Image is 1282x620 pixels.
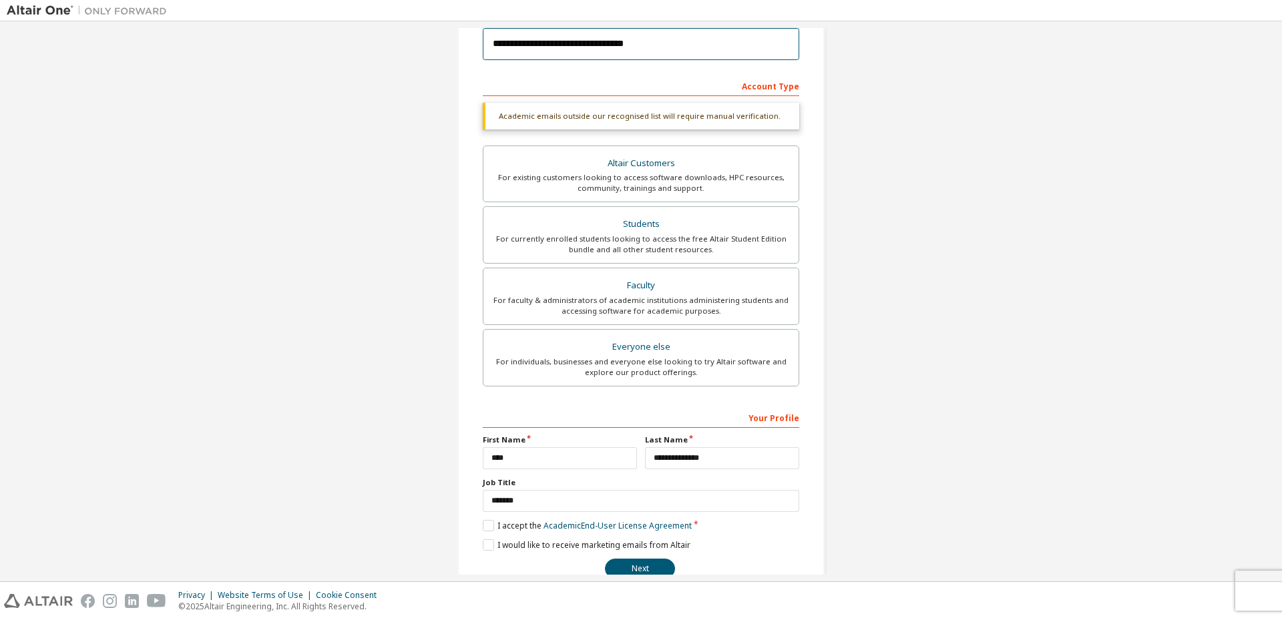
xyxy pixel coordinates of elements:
div: Everyone else [491,338,791,356]
img: altair_logo.svg [4,594,73,608]
div: Students [491,215,791,234]
label: I would like to receive marketing emails from Altair [483,539,690,551]
a: Academic End-User License Agreement [544,520,692,531]
div: Website Terms of Use [218,590,316,601]
img: instagram.svg [103,594,117,608]
div: For currently enrolled students looking to access the free Altair Student Edition bundle and all ... [491,234,791,255]
div: Privacy [178,590,218,601]
div: Altair Customers [491,154,791,173]
img: facebook.svg [81,594,95,608]
img: Altair One [7,4,174,17]
img: linkedin.svg [125,594,139,608]
label: Last Name [645,434,799,445]
button: Next [605,559,675,579]
div: Account Type [483,75,799,96]
div: For existing customers looking to access software downloads, HPC resources, community, trainings ... [491,172,791,194]
div: For individuals, businesses and everyone else looking to try Altair software and explore our prod... [491,356,791,378]
label: Job Title [483,477,799,488]
img: youtube.svg [147,594,166,608]
div: Cookie Consent [316,590,385,601]
div: Faculty [491,276,791,295]
div: Your Profile [483,406,799,428]
p: © 2025 Altair Engineering, Inc. All Rights Reserved. [178,601,385,612]
div: For faculty & administrators of academic institutions administering students and accessing softwa... [491,295,791,316]
label: I accept the [483,520,692,531]
div: Academic emails outside our recognised list will require manual verification. [483,103,799,129]
label: First Name [483,434,637,445]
